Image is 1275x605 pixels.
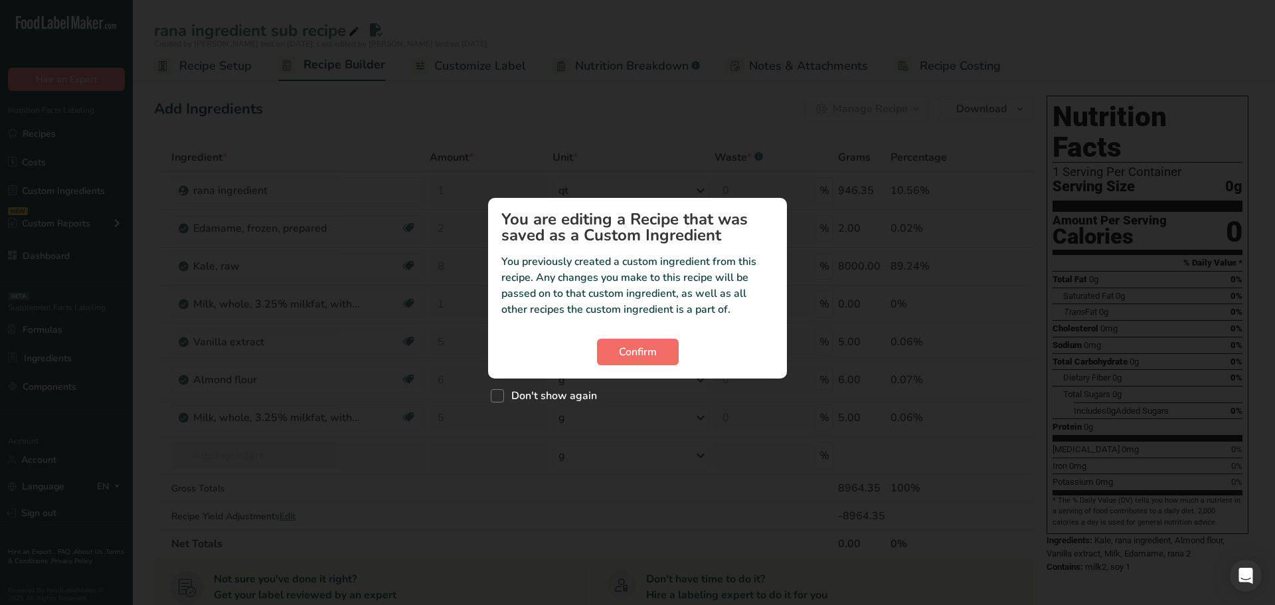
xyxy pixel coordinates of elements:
span: Don't show again [504,389,597,402]
h1: You are editing a Recipe that was saved as a Custom Ingredient [501,211,774,243]
div: Open Intercom Messenger [1230,560,1262,592]
button: Confirm [597,339,679,365]
p: You previously created a custom ingredient from this recipe. Any changes you make to this recipe ... [501,254,774,317]
span: Confirm [619,344,657,360]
